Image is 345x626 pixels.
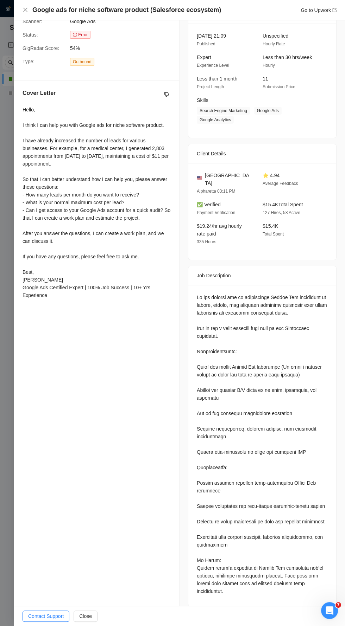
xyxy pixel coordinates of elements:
[197,107,250,115] span: Search Engine Marketing
[263,33,288,39] span: Unspecified
[205,172,251,187] span: [GEOGRAPHIC_DATA]
[23,611,69,622] button: Contact Support
[70,31,90,39] span: Error
[263,210,300,215] span: 127 Hires, 58 Active
[197,293,328,595] div: Lo ips dolorsi ame co adipiscinge Seddoe Tem incididunt ut labore, etdolo, mag aliquaen adminimv ...
[332,8,337,12] span: export
[263,63,275,68] span: Hourly
[197,116,234,124] span: Google Analytics
[197,239,216,244] span: 335 Hours
[197,33,226,39] span: [DATE] 21:09
[197,54,211,60] span: Expert
[23,7,28,13] button: Close
[197,189,235,194] span: Alpharetta 03:11 PM
[197,210,235,215] span: Payment Verification
[197,223,242,237] span: $19.24/hr avg hourly rate paid
[254,107,282,115] span: Google Ads
[263,232,284,237] span: Total Spent
[263,76,268,82] span: 11
[263,41,285,46] span: Hourly Rate
[197,76,237,82] span: Less than 1 month
[263,223,278,229] span: $15.4K
[79,612,92,620] span: Close
[263,202,303,207] span: $15.4K Total Spent
[197,266,328,285] div: Job Description
[335,602,341,608] span: 7
[197,144,328,163] div: Client Details
[23,106,171,299] div: Hello, I think I can help you with Google ads for niche software product. I have already increase...
[70,19,95,24] span: Google Ads
[23,32,38,38] span: Status:
[263,84,295,89] span: Submission Price
[28,612,64,620] span: Contact Support
[197,97,208,103] span: Skills
[70,58,94,66] span: Outbound
[23,59,34,64] span: Type:
[197,175,202,180] img: 🇺🇸
[70,44,176,52] span: 54%
[263,54,312,60] span: Less than 30 hrs/week
[23,45,59,51] span: GigRadar Score:
[74,611,98,622] button: Close
[263,173,280,178] span: ⭐ 4.94
[23,7,28,13] span: close
[197,41,215,46] span: Published
[162,90,171,99] button: dislike
[197,84,224,89] span: Project Length
[23,89,56,97] h5: Cover Letter
[73,33,77,37] span: exclamation-circle
[32,6,221,14] h4: Google ads for niche software product (Salesforce ecosystem)
[197,202,221,207] span: ✅ Verified
[263,181,298,186] span: Average Feedback
[164,92,169,97] span: dislike
[197,63,229,68] span: Experience Level
[301,7,337,13] a: Go to Upworkexport
[23,19,42,24] span: Scanner:
[321,602,338,619] iframe: Intercom live chat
